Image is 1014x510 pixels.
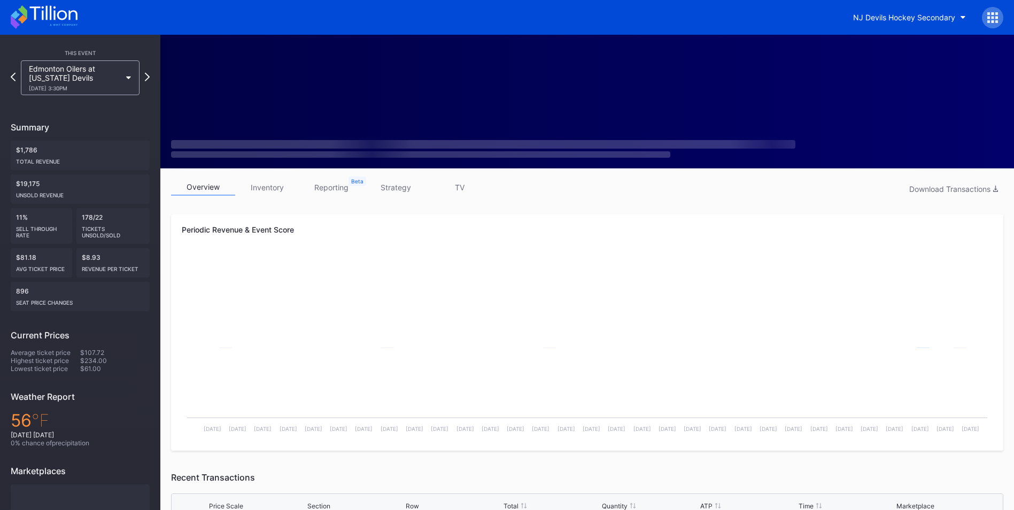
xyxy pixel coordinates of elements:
text: [DATE] [280,426,297,432]
text: [DATE] [785,426,802,432]
text: [DATE] [558,426,575,432]
text: [DATE] [406,426,423,432]
a: inventory [235,179,299,196]
div: Average ticket price [11,349,80,357]
div: This Event [11,50,150,56]
text: [DATE] [305,426,322,432]
a: strategy [363,179,428,196]
text: [DATE] [583,426,600,432]
text: [DATE] [456,426,474,432]
div: Time [799,502,814,510]
div: Total [504,502,518,510]
text: [DATE] [431,426,448,432]
div: Sell Through Rate [16,221,67,238]
div: 178/22 [76,208,150,244]
text: [DATE] [204,426,221,432]
text: [DATE] [911,426,929,432]
svg: Chart title [182,360,993,440]
div: [DATE] [DATE] [11,431,150,439]
div: Marketplaces [11,466,150,476]
div: Weather Report [11,391,150,402]
text: [DATE] [709,426,726,432]
text: [DATE] [330,426,347,432]
div: Edmonton Oilers at [US_STATE] Devils [29,64,121,91]
div: 896 [11,282,150,311]
div: Download Transactions [909,184,998,194]
div: Price Scale [209,502,243,510]
text: [DATE] [760,426,777,432]
svg: Chart title [182,253,993,360]
div: Quantity [602,502,628,510]
text: [DATE] [962,426,979,432]
div: Row [406,502,419,510]
div: Unsold Revenue [16,188,144,198]
span: ℉ [32,410,49,431]
div: Current Prices [11,330,150,341]
div: [DATE] 3:30PM [29,85,121,91]
text: [DATE] [608,426,625,432]
text: [DATE] [507,426,524,432]
div: Summary [11,122,150,133]
div: 56 [11,410,150,431]
div: NJ Devils Hockey Secondary [853,13,955,22]
text: [DATE] [835,426,853,432]
div: $19,175 [11,174,150,204]
div: Revenue per ticket [82,261,145,272]
div: Total Revenue [16,154,144,165]
div: seat price changes [16,295,144,306]
div: $81.18 [11,248,72,277]
text: [DATE] [532,426,549,432]
div: Avg ticket price [16,261,67,272]
text: [DATE] [229,426,246,432]
div: $234.00 [80,357,150,365]
text: [DATE] [810,426,828,432]
text: [DATE] [886,426,903,432]
a: reporting [299,179,363,196]
text: [DATE] [633,426,651,432]
a: TV [428,179,492,196]
div: $8.93 [76,248,150,277]
text: [DATE] [482,426,499,432]
div: Tickets Unsold/Sold [82,221,145,238]
div: $61.00 [80,365,150,373]
text: [DATE] [684,426,701,432]
text: [DATE] [659,426,676,432]
text: [DATE] [254,426,272,432]
div: 0 % chance of precipitation [11,439,150,447]
div: ATP [700,502,713,510]
div: Lowest ticket price [11,365,80,373]
text: [DATE] [381,426,398,432]
div: $1,786 [11,141,150,170]
text: [DATE] [861,426,878,432]
button: NJ Devils Hockey Secondary [845,7,974,27]
text: [DATE] [355,426,373,432]
text: [DATE] [936,426,954,432]
a: overview [171,179,235,196]
div: Recent Transactions [171,472,1003,483]
div: $107.72 [80,349,150,357]
div: Marketplace [896,502,934,510]
text: [DATE] [734,426,752,432]
div: Periodic Revenue & Event Score [182,225,993,234]
button: Download Transactions [904,182,1003,196]
div: Section [307,502,330,510]
div: 11% [11,208,72,244]
div: Highest ticket price [11,357,80,365]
